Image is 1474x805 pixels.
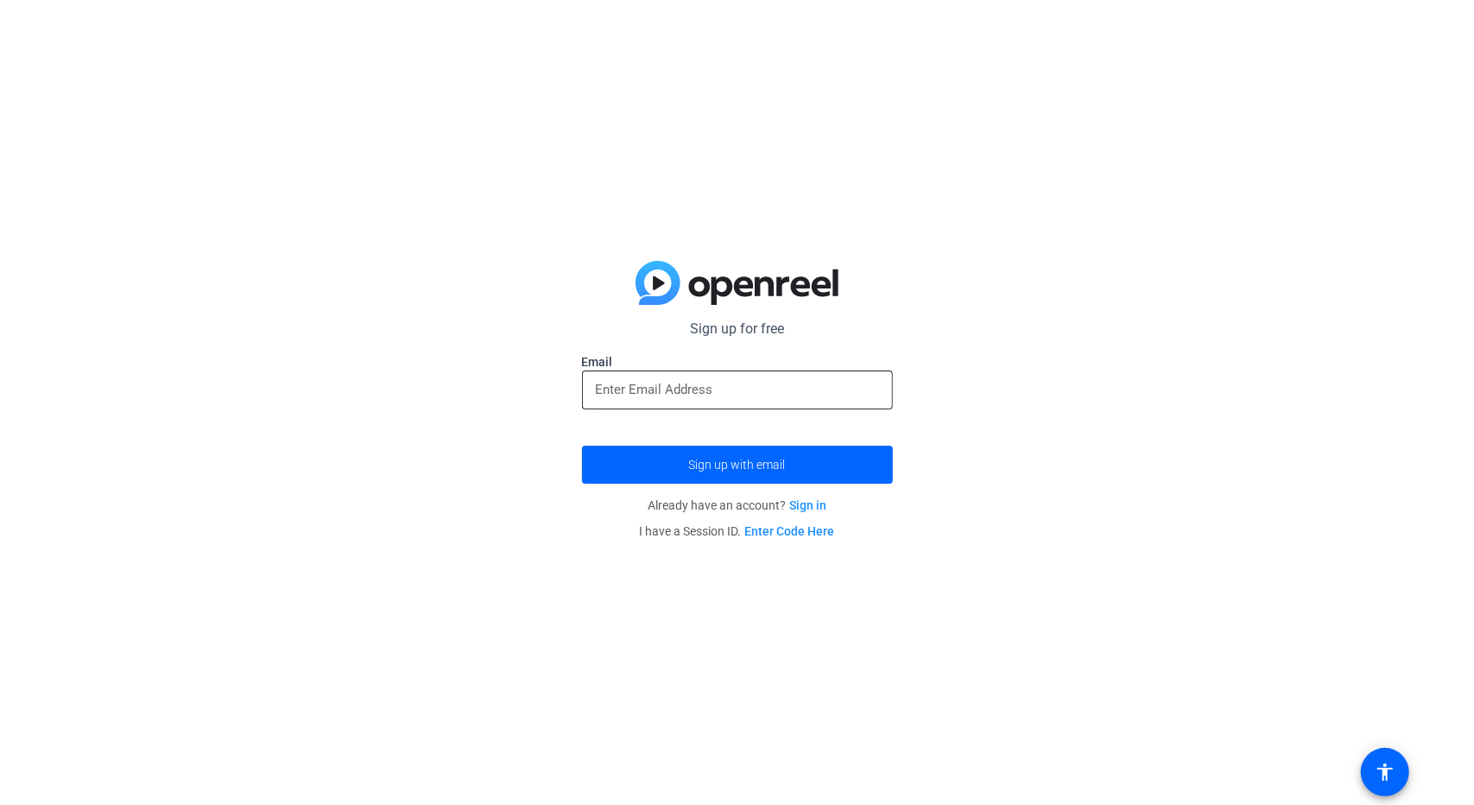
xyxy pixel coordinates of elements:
[582,446,893,484] button: Sign up with email
[789,498,826,512] a: Sign in
[745,524,835,538] a: Enter Code Here
[582,353,893,371] label: Email
[1375,762,1395,783] mat-icon: accessibility
[640,524,835,538] span: I have a Session ID.
[648,498,826,512] span: Already have an account?
[596,379,879,400] input: Enter Email Address
[636,261,838,306] img: blue-gradient.svg
[582,319,893,339] p: Sign up for free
